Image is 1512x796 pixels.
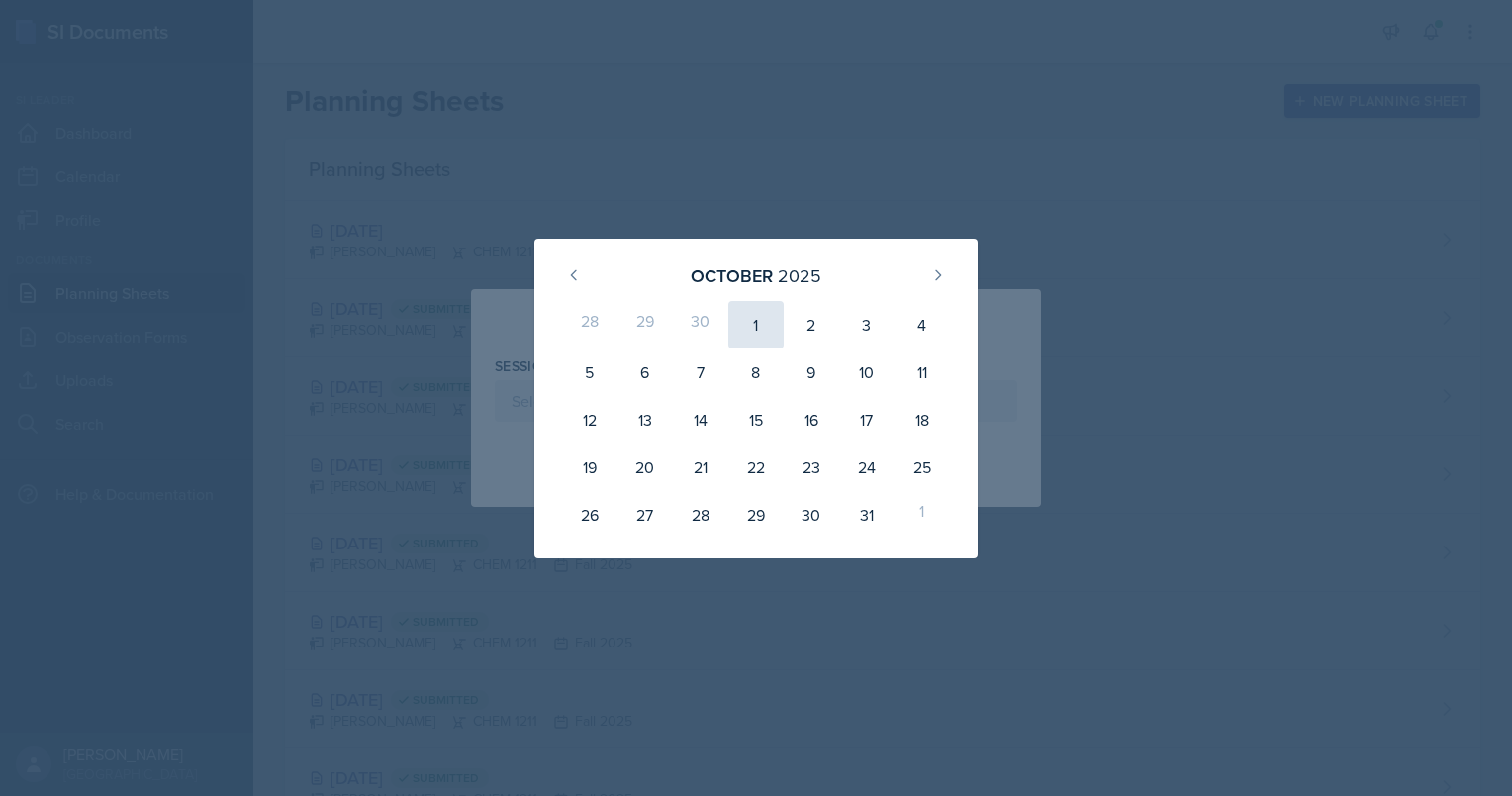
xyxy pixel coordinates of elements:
[562,301,617,348] div: 28
[728,444,784,491] div: 22
[562,348,617,396] div: 5
[895,348,950,396] div: 11
[617,396,673,444] div: 13
[839,491,895,539] div: 31
[617,491,673,539] div: 27
[839,444,895,491] div: 24
[839,396,895,444] div: 17
[784,491,839,539] div: 30
[673,444,728,491] div: 21
[728,301,784,348] div: 1
[617,348,673,396] div: 6
[895,444,950,491] div: 25
[562,491,617,539] div: 26
[728,348,784,396] div: 8
[784,444,839,491] div: 23
[728,491,784,539] div: 29
[617,444,673,491] div: 20
[839,301,895,348] div: 3
[673,491,728,539] div: 28
[784,348,839,396] div: 9
[728,396,784,444] div: 15
[673,348,728,396] div: 7
[673,301,728,348] div: 30
[778,262,821,289] div: 2025
[784,396,839,444] div: 16
[673,396,728,444] div: 14
[562,396,617,444] div: 12
[895,491,950,539] div: 1
[784,301,839,348] div: 2
[839,348,895,396] div: 10
[617,301,673,348] div: 29
[895,301,950,348] div: 4
[691,262,773,289] div: October
[562,444,617,491] div: 19
[895,396,950,444] div: 18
